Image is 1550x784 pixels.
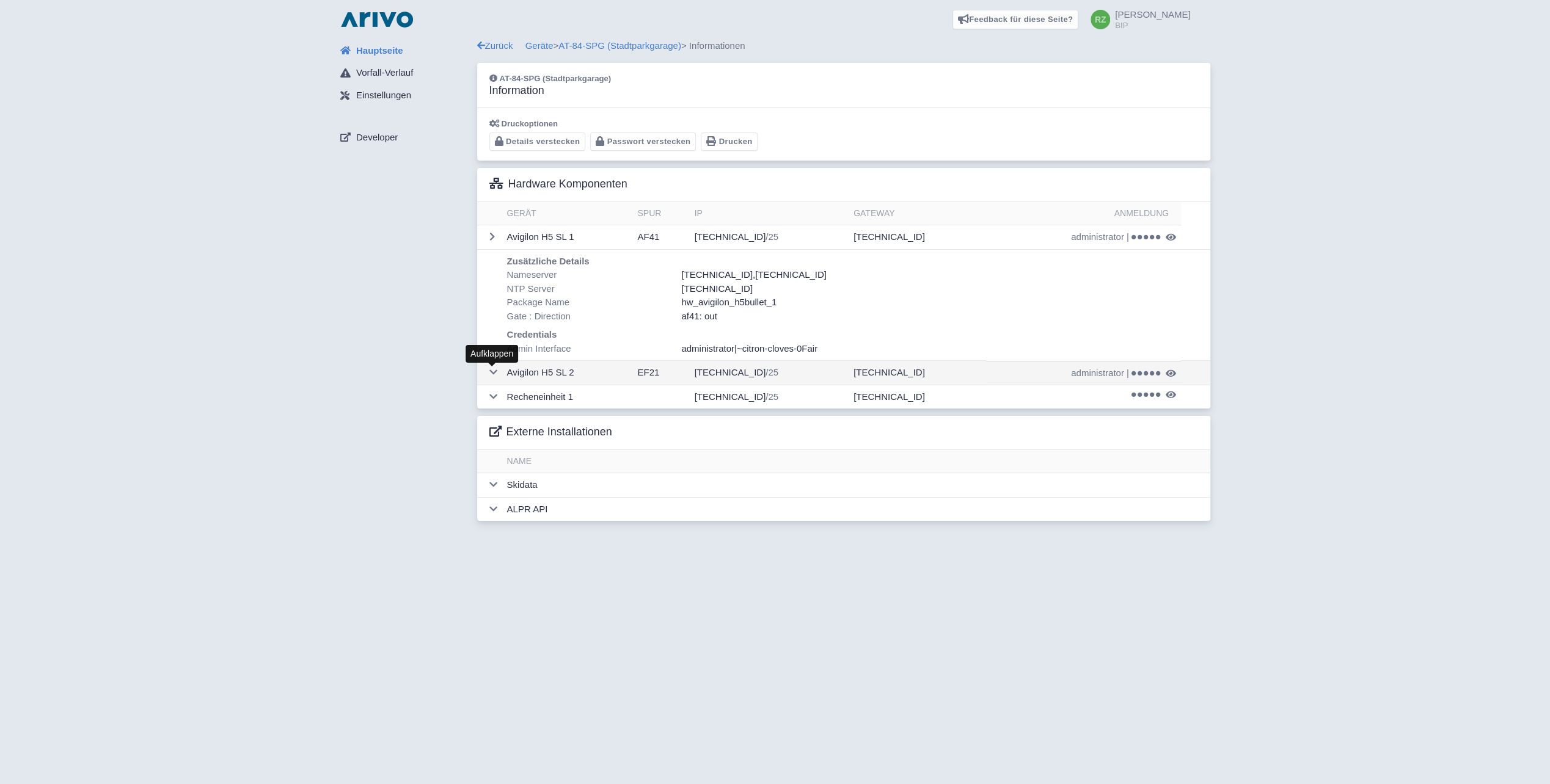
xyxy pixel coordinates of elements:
[356,44,403,58] span: Hauptseite
[507,256,590,266] b: Zusätzliche Details
[681,283,753,294] span: [TECHNICAL_ID]
[477,39,1210,53] div: > > Informationen
[503,342,678,356] div: Admin Interface
[503,282,678,296] div: NTP Server
[849,361,986,385] td: [TECHNICAL_ID]
[1071,366,1124,380] span: administrator
[525,40,554,51] a: Geräte
[590,132,696,151] button: Passwort verstecken
[678,310,1085,324] div: : out
[331,39,477,62] a: Hauptseite
[502,497,1210,521] td: ALPR API
[558,40,681,51] a: AT-84-SPG (Stadtparkgarage)
[356,66,413,80] span: Vorfall-Verlauf
[681,269,753,280] span: [TECHNICAL_ID]
[489,84,612,98] h3: Information
[637,231,659,242] span: AF41
[637,367,659,377] span: EF21
[849,202,986,225] th: Gateway
[502,119,558,128] span: Druckoptionen
[506,137,580,146] span: Details verstecken
[678,342,1085,356] div: |
[502,473,1210,498] td: Skidata
[681,343,734,354] span: administrator
[849,225,986,250] td: [TECHNICAL_ID]
[986,361,1181,385] td: |
[489,426,612,439] h3: Externe Installationen
[986,202,1181,225] th: Anmeldung
[952,10,1079,29] a: Feedback für diese Seite?
[766,367,778,377] span: /25
[503,268,678,282] div: Nameserver
[689,225,848,250] td: [TECHNICAL_ID]
[502,202,633,225] th: Gerät
[500,74,612,83] span: AT-84-SPG (Stadtparkgarage)
[502,225,633,250] td: Avigilon H5 SL 1
[503,310,678,324] div: Gate : Direction
[681,297,777,307] span: hw_avigilon_h5bullet_1
[678,268,1085,282] div: ,
[1083,10,1190,29] a: [PERSON_NAME] BIP
[331,84,477,107] a: Einstellungen
[356,131,398,145] span: Developer
[338,10,416,29] img: logo
[755,269,827,280] span: [TECHNICAL_ID]
[331,62,477,85] a: Vorfall-Verlauf
[489,178,627,191] h3: Hardware Komponenten
[849,385,986,408] td: [TECHNICAL_ID]
[766,391,778,402] span: /25
[766,231,778,242] span: /25
[607,137,691,146] span: Passwort verstecken
[507,329,557,339] b: Credentials
[331,126,477,149] a: Developer
[689,361,848,385] td: [TECHNICAL_ID]
[1071,230,1124,244] span: administrator
[689,385,848,408] td: [TECHNICAL_ID]
[502,361,633,385] td: Avigilon H5 SL 2
[701,132,758,151] button: Drucken
[477,40,513,51] a: Zurück
[719,137,753,146] span: Drucken
[503,296,678,310] div: Package Name
[466,345,518,363] div: Aufklappen
[1115,21,1190,29] small: BIP
[502,385,633,408] td: Recheneinheit 1
[502,450,1210,473] th: Name
[489,132,586,151] button: Details verstecken
[689,202,848,225] th: IP
[356,89,411,103] span: Einstellungen
[681,311,699,321] span: af41
[1115,9,1190,20] span: [PERSON_NAME]
[737,343,817,354] span: ~citron-cloves-0Fair
[632,202,689,225] th: Spur
[986,225,1181,249] td: |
